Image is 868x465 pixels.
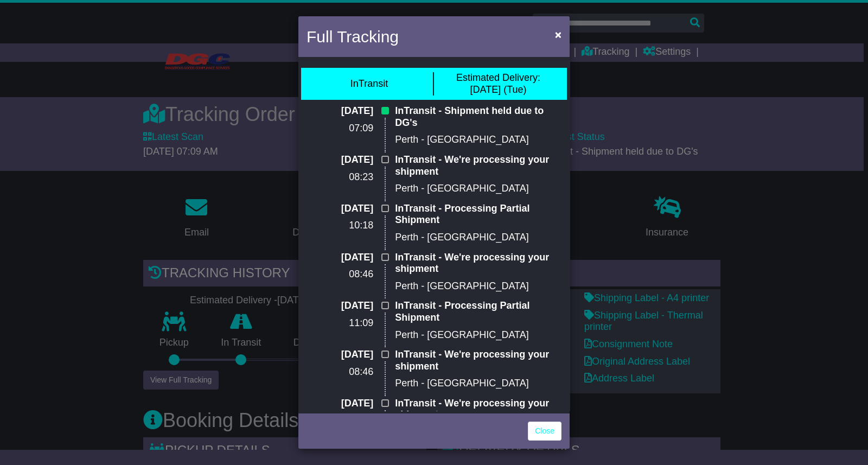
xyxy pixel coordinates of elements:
[550,23,567,46] button: Close
[528,422,561,441] a: Close
[395,134,561,146] p: Perth - [GEOGRAPHIC_DATA]
[307,220,373,232] p: 10:18
[307,24,399,49] h4: Full Tracking
[350,78,388,90] div: InTransit
[307,154,373,166] p: [DATE]
[307,317,373,329] p: 11:09
[395,105,561,129] p: InTransit - Shipment held due to DG's
[456,72,540,83] span: Estimated Delivery:
[456,72,540,95] div: [DATE] (Tue)
[395,232,561,244] p: Perth - [GEOGRAPHIC_DATA]
[307,105,373,117] p: [DATE]
[395,329,561,341] p: Perth - [GEOGRAPHIC_DATA]
[395,203,561,226] p: InTransit - Processing Partial Shipment
[395,183,561,195] p: Perth - [GEOGRAPHIC_DATA]
[395,300,561,323] p: InTransit - Processing Partial Shipment
[307,398,373,410] p: [DATE]
[307,123,373,135] p: 07:09
[307,366,373,378] p: 08:46
[395,252,561,275] p: InTransit - We're processing your shipment
[307,171,373,183] p: 08:23
[395,349,561,372] p: InTransit - We're processing your shipment
[395,398,561,421] p: InTransit - We're processing your shipment
[555,28,561,41] span: ×
[395,154,561,177] p: InTransit - We're processing your shipment
[307,300,373,312] p: [DATE]
[395,378,561,390] p: Perth - [GEOGRAPHIC_DATA]
[307,203,373,215] p: [DATE]
[395,281,561,292] p: Perth - [GEOGRAPHIC_DATA]
[307,252,373,264] p: [DATE]
[307,269,373,281] p: 08:46
[307,349,373,361] p: [DATE]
